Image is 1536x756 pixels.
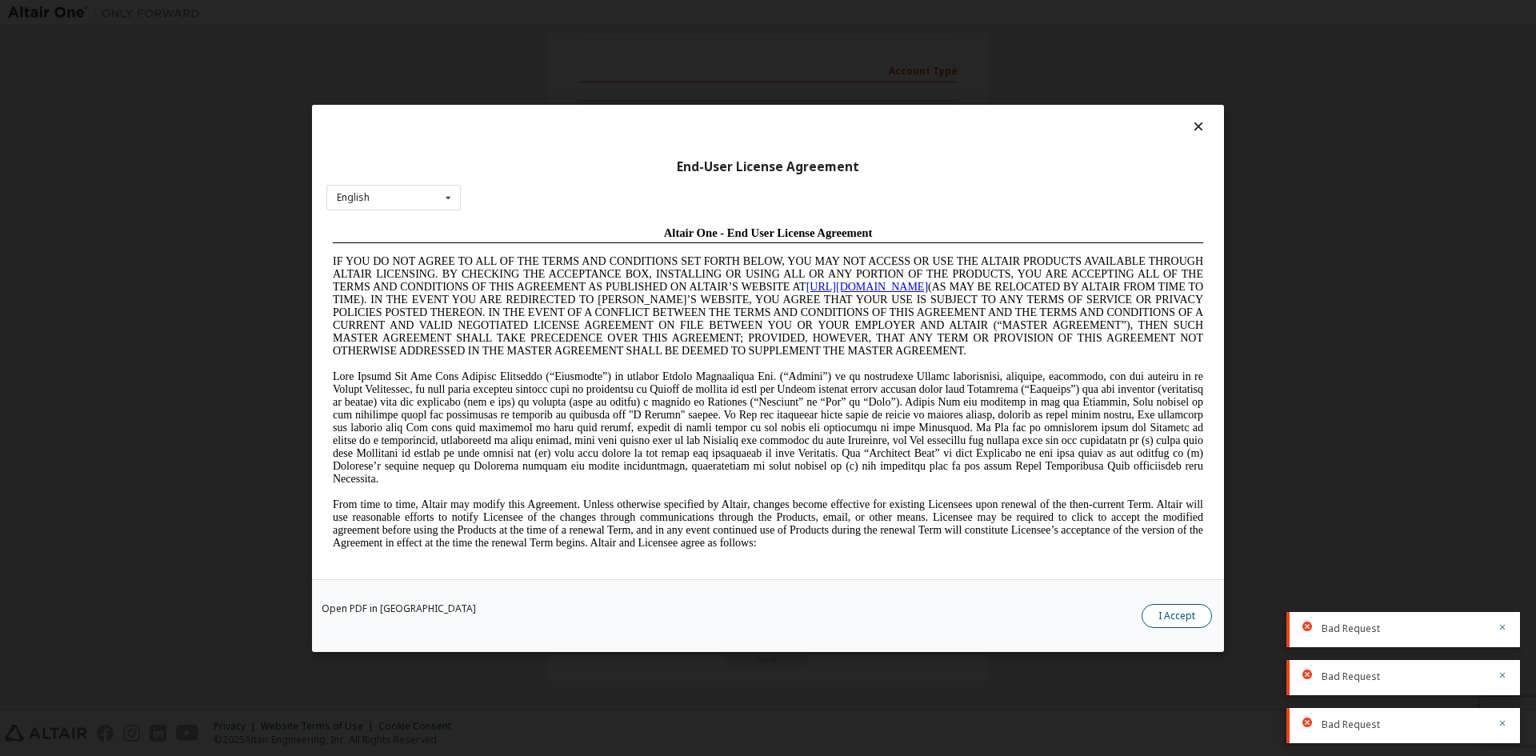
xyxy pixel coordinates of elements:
[1322,718,1380,731] span: Bad Request
[6,150,877,265] span: Lore Ipsumd Sit Ame Cons Adipisc Elitseddo (“Eiusmodte”) in utlabor Etdolo Magnaaliqua Eni. (“Adm...
[1322,622,1380,635] span: Bad Request
[1322,670,1380,683] span: Bad Request
[326,159,1210,175] div: End-User License Agreement
[6,278,877,329] span: From time to time, Altair may modify this Agreement. Unless otherwise specified by Altair, change...
[337,193,370,202] div: English
[480,61,602,73] a: [URL][DOMAIN_NAME]
[338,6,546,19] span: Altair One - End User License Agreement
[1142,603,1212,627] button: I Accept
[322,603,476,613] a: Open PDF in [GEOGRAPHIC_DATA]
[6,35,877,137] span: IF YOU DO NOT AGREE TO ALL OF THE TERMS AND CONDITIONS SET FORTH BELOW, YOU MAY NOT ACCESS OR USE...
